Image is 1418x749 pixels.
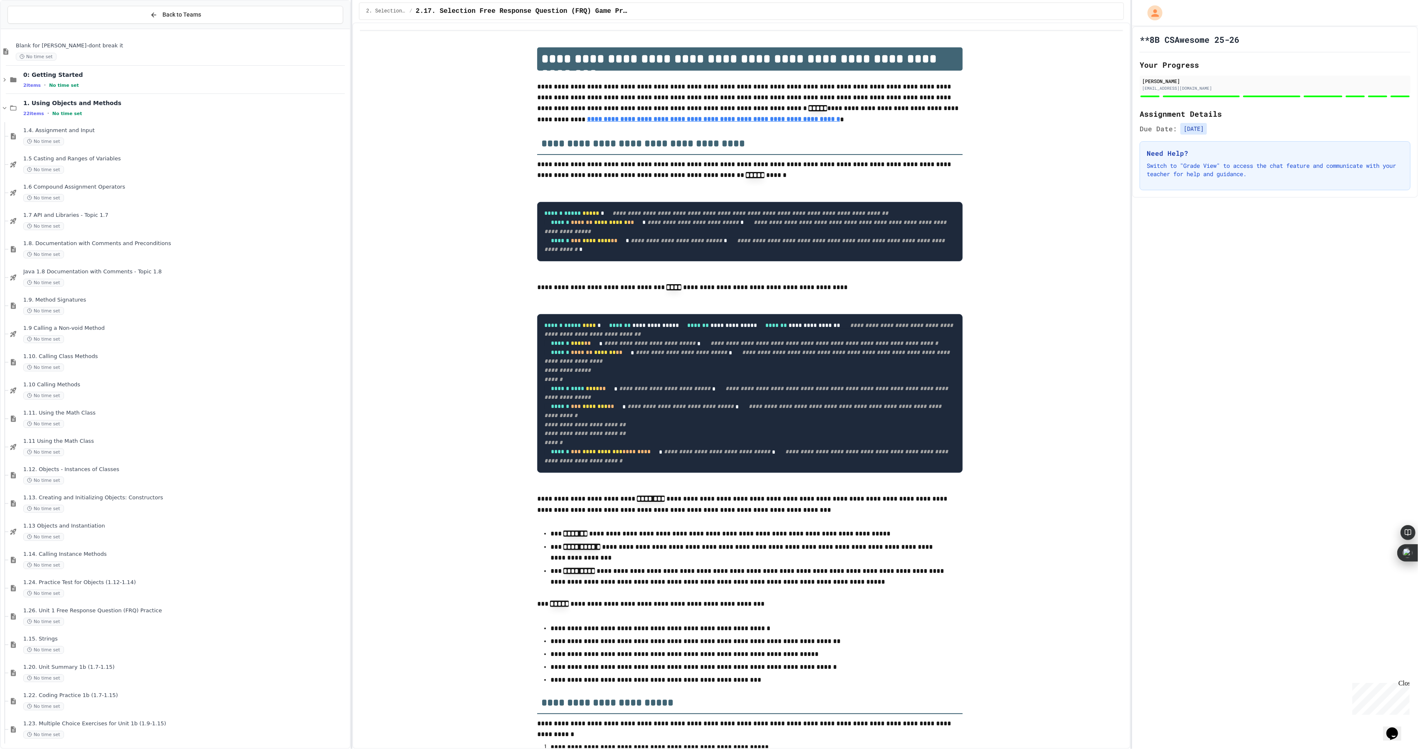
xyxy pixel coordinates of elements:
span: 1.11 Using the Math Class [23,438,348,445]
span: 0: Getting Started [23,71,348,79]
h3: Need Help? [1147,148,1403,158]
span: 1.6 Compound Assignment Operators [23,184,348,191]
span: No time set [23,166,64,174]
span: No time set [23,589,64,597]
span: No time set [23,476,64,484]
span: 1.4. Assignment and Input [23,127,348,134]
span: No time set [23,363,64,371]
span: 1. Using Objects and Methods [23,99,348,107]
span: No time set [23,533,64,541]
span: No time set [23,448,64,456]
span: No time set [23,702,64,710]
span: 2. Selection and Iteration [366,8,406,15]
span: 22 items [23,111,44,116]
span: • [44,82,46,88]
span: 1.7 API and Libraries - Topic 1.7 [23,212,348,219]
span: 1.12. Objects - Instances of Classes [23,466,348,473]
span: • [47,110,49,117]
span: Blank for [PERSON_NAME]-dont break it [16,42,348,49]
span: No time set [23,335,64,343]
span: No time set [23,138,64,145]
span: 2.17. Selection Free Response Question (FRQ) Game Practice (2.1-2.6) [416,6,629,16]
span: 1.14. Calling Instance Methods [23,551,348,558]
span: No time set [23,250,64,258]
span: No time set [23,731,64,739]
span: Back to Teams [162,10,201,19]
span: 1.20. Unit Summary 1b (1.7-1.15) [23,664,348,671]
span: 1.5 Casting and Ranges of Variables [23,155,348,162]
iframe: chat widget [1383,716,1410,741]
span: 1.10 Calling Methods [23,381,348,388]
span: 1.24. Practice Test for Objects (1.12-1.14) [23,579,348,586]
iframe: chat widget [1349,680,1410,715]
span: No time set [23,674,64,682]
span: No time set [23,222,64,230]
div: [EMAIL_ADDRESS][DOMAIN_NAME] [1142,85,1408,91]
span: 1.8. Documentation with Comments and Preconditions [23,240,348,247]
span: No time set [23,618,64,626]
span: No time set [49,83,79,88]
h1: **8B CSAwesome 25-26 [1140,34,1239,45]
span: 1.13. Creating and Initializing Objects: Constructors [23,494,348,501]
span: 1.22. Coding Practice 1b (1.7-1.15) [23,692,348,699]
div: Chat with us now!Close [3,3,57,53]
span: 1.11. Using the Math Class [23,410,348,417]
span: No time set [23,505,64,513]
h2: Assignment Details [1140,108,1411,120]
span: No time set [23,279,64,287]
span: No time set [16,53,57,61]
button: Back to Teams [7,6,343,24]
span: No time set [23,561,64,569]
span: 1.9 Calling a Non-void Method [23,325,348,332]
span: No time set [23,194,64,202]
span: 1.13 Objects and Instantiation [23,523,348,530]
p: Switch to "Grade View" to access the chat feature and communicate with your teacher for help and ... [1147,162,1403,178]
span: No time set [52,111,82,116]
span: No time set [23,392,64,400]
span: Java 1.8 Documentation with Comments - Topic 1.8 [23,268,348,275]
span: 1.26. Unit 1 Free Response Question (FRQ) Practice [23,607,348,614]
div: My Account [1139,3,1165,22]
span: Due Date: [1140,124,1177,134]
span: 1.15. Strings [23,636,348,643]
h2: Your Progress [1140,59,1411,71]
div: [PERSON_NAME] [1142,77,1408,85]
span: No time set [23,420,64,428]
span: 1.10. Calling Class Methods [23,353,348,360]
span: / [409,8,412,15]
span: 1.23. Multiple Choice Exercises for Unit 1b (1.9-1.15) [23,720,348,727]
span: No time set [23,646,64,654]
span: 1.9. Method Signatures [23,297,348,304]
span: [DATE] [1180,123,1207,135]
span: No time set [23,307,64,315]
span: 2 items [23,83,41,88]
